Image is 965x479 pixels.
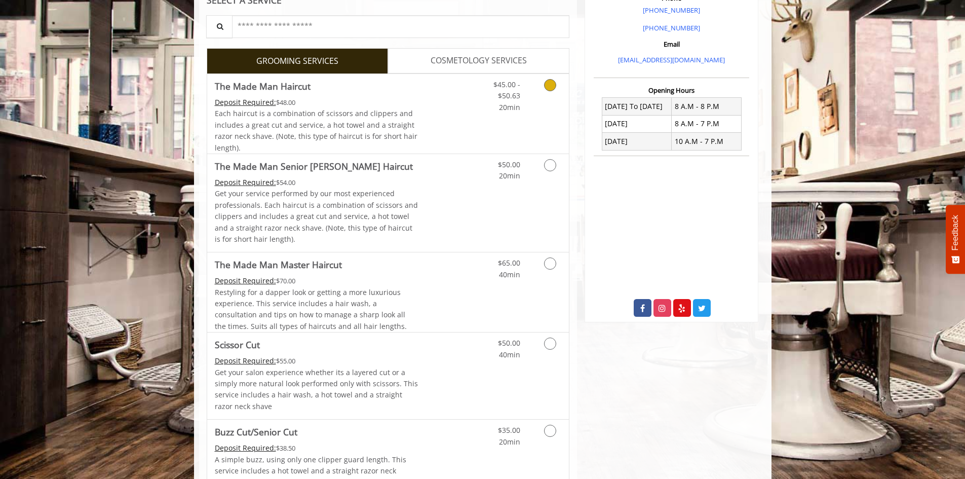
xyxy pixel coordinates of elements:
td: [DATE] To [DATE] [602,98,672,115]
span: Each haircut is a combination of scissors and clippers and includes a great cut and service, a ho... [215,108,417,152]
h3: Opening Hours [594,87,749,94]
span: 20min [499,437,520,447]
span: GROOMING SERVICES [256,55,338,68]
b: Buzz Cut/Senior Cut [215,425,297,439]
a: [EMAIL_ADDRESS][DOMAIN_NAME] [618,55,725,64]
span: 40min [499,270,520,279]
span: Restyling for a dapper look or getting a more luxurious experience. This service includes a hair ... [215,287,407,331]
div: $38.50 [215,443,418,454]
span: $50.00 [498,338,520,348]
button: Service Search [206,15,233,38]
a: [PHONE_NUMBER] [643,23,700,32]
b: The Made Man Master Haircut [215,257,342,272]
b: Scissor Cut [215,338,260,352]
div: $48.00 [215,97,418,108]
span: 40min [499,350,520,359]
span: 20min [499,171,520,180]
span: This service needs some Advance to be paid before we block your appointment [215,97,276,107]
span: $45.00 - $50.63 [493,80,520,100]
div: $54.00 [215,177,418,188]
span: $65.00 [498,258,520,268]
span: $35.00 [498,425,520,435]
td: 10 A.M - 7 P.M [672,133,742,150]
td: 8 A.M - 8 P.M [672,98,742,115]
div: $70.00 [215,275,418,286]
td: [DATE] [602,133,672,150]
span: This service needs some Advance to be paid before we block your appointment [215,276,276,285]
b: The Made Man Haircut [215,79,311,93]
div: $55.00 [215,355,418,366]
span: COSMETOLOGY SERVICES [431,54,527,67]
td: [DATE] [602,115,672,132]
h3: Email [596,41,747,48]
b: The Made Man Senior [PERSON_NAME] Haircut [215,159,413,173]
span: $50.00 [498,160,520,169]
span: This service needs some Advance to be paid before we block your appointment [215,356,276,365]
p: Get your salon experience whether its a layered cut or a simply more natural look performed only ... [215,367,418,413]
button: Feedback - Show survey [946,205,965,274]
span: This service needs some Advance to be paid before we block your appointment [215,443,276,453]
span: 20min [499,102,520,112]
td: 8 A.M - 7 P.M [672,115,742,132]
p: Get your service performed by our most experienced professionals. Each haircut is a combination o... [215,188,418,245]
span: This service needs some Advance to be paid before we block your appointment [215,177,276,187]
a: [PHONE_NUMBER] [643,6,700,15]
span: Feedback [951,215,960,250]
